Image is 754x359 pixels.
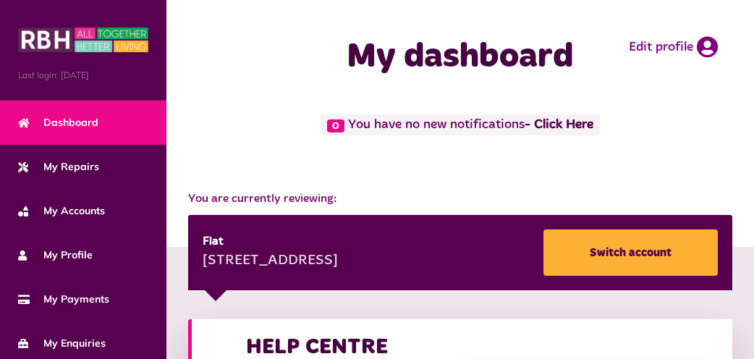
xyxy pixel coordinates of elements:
img: MyRBH [18,25,148,54]
h1: My dashboard [234,36,685,78]
span: You are currently reviewing: [188,190,732,208]
span: My Profile [18,248,93,263]
span: Last login: [DATE] [18,69,148,82]
span: My Payments [18,292,109,307]
span: Dashboard [18,115,98,130]
div: [STREET_ADDRESS] [203,250,338,272]
a: Switch account [543,229,718,276]
div: Flat [203,233,338,250]
span: My Repairs [18,159,99,174]
span: You have no new notifications [321,114,599,135]
span: My Enquiries [18,336,106,351]
a: - Click Here [525,119,593,132]
span: My Accounts [18,203,105,219]
a: Edit profile [629,36,718,58]
span: 0 [327,119,344,132]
